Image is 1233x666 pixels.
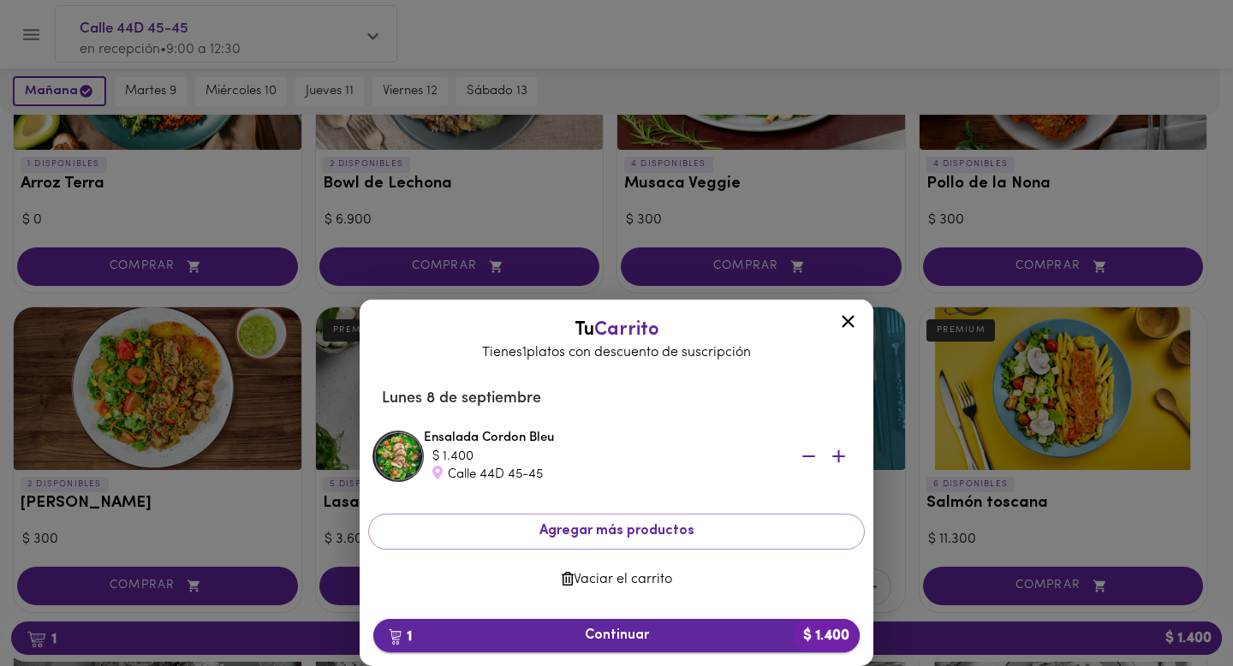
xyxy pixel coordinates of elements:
[373,619,860,652] button: 1Continuar$ 1.400
[389,628,402,645] img: cart.png
[382,572,851,588] span: Vaciar el carrito
[378,625,422,647] b: 1
[1134,567,1216,649] iframe: Messagebird Livechat Widget
[377,317,856,363] div: Tu
[372,431,424,482] img: Ensalada Cordon Bleu
[594,320,659,340] span: Carrito
[424,429,861,484] div: Ensalada Cordon Bleu
[368,378,865,419] li: Lunes 8 de septiembre
[793,619,860,652] b: $ 1.400
[383,523,850,539] span: Agregar más productos
[387,627,846,644] span: Continuar
[368,514,865,549] button: Agregar más productos
[432,466,775,484] div: Calle 44D 45-45
[432,448,775,466] div: $ 1.400
[377,343,856,363] p: Tienes 1 platos con descuento de suscripción
[368,563,865,597] button: Vaciar el carrito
